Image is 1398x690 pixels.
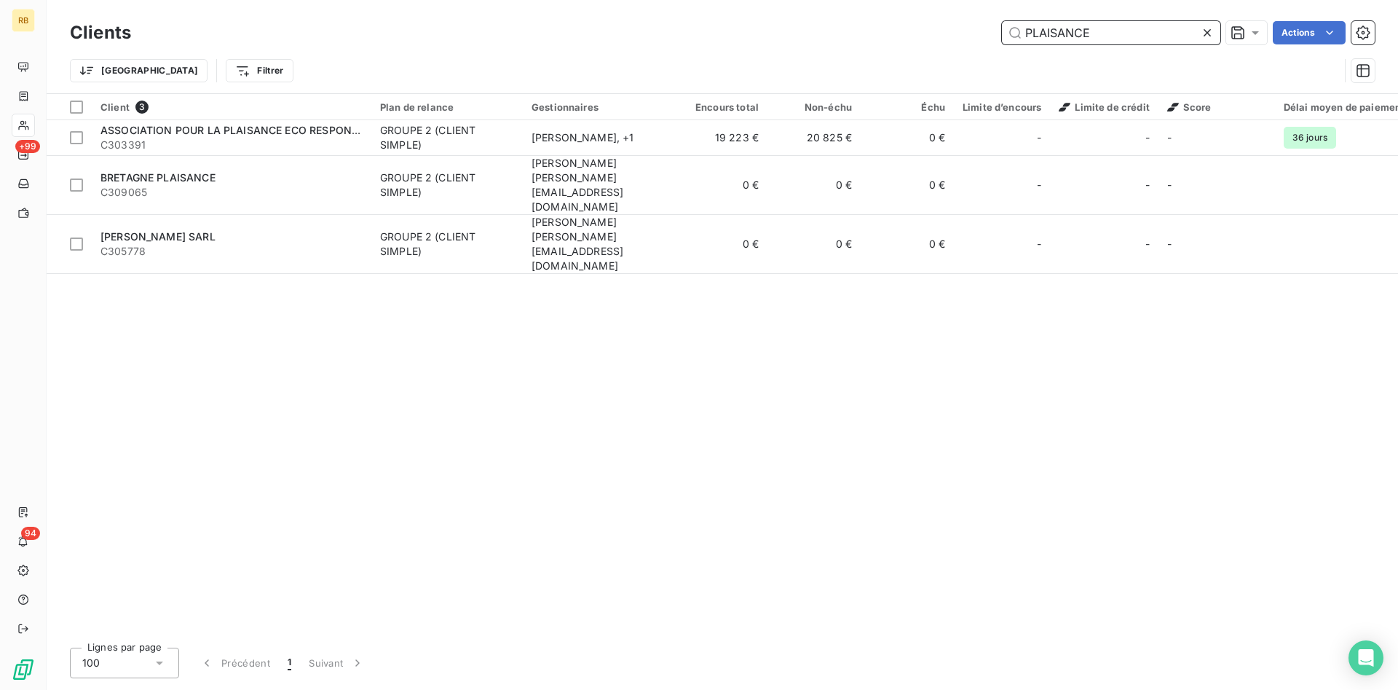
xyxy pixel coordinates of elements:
span: 1 [288,656,291,670]
span: C305778 [100,244,363,259]
div: Plan de relance [380,101,514,113]
span: - [1037,130,1041,145]
button: Actions [1273,21,1346,44]
img: Logo LeanPay [12,658,35,681]
button: Filtrer [226,59,293,82]
span: - [1037,237,1041,251]
span: - [1145,237,1150,251]
span: [PERSON_NAME] SARL [100,230,216,243]
span: - [1037,178,1041,192]
span: - [1145,130,1150,145]
button: 1 [279,648,300,678]
div: Open Intercom Messenger [1348,640,1383,675]
span: C303391 [100,138,363,152]
button: Suivant [300,648,374,678]
span: Limite de crédit [1059,101,1149,113]
input: Rechercher [1002,21,1220,44]
span: - [1167,179,1172,191]
span: - [1167,131,1172,144]
td: 19 223 € [674,120,767,155]
td: 0 € [767,214,861,273]
span: Client [100,101,130,113]
td: 0 € [767,155,861,214]
div: GROUPE 2 (CLIENT SIMPLE) [380,230,514,259]
span: Score [1167,101,1212,113]
div: Non-échu [776,101,852,113]
span: C309065 [100,185,363,200]
span: 94 [21,527,40,540]
div: Limite d’encours [963,101,1041,113]
button: [GEOGRAPHIC_DATA] [70,59,208,82]
span: - [1167,238,1172,250]
td: 20 825 € [767,120,861,155]
div: Encours total [683,101,759,113]
span: [PERSON_NAME] [PERSON_NAME][EMAIL_ADDRESS][DOMAIN_NAME] [532,216,623,272]
span: 100 [82,656,100,670]
td: 0 € [861,155,954,214]
div: GROUPE 2 (CLIENT SIMPLE) [380,170,514,200]
td: 0 € [674,214,767,273]
div: Échu [869,101,945,113]
h3: Clients [70,20,131,46]
span: 36 jours [1284,127,1336,149]
div: GROUPE 2 (CLIENT SIMPLE) [380,123,514,152]
div: [PERSON_NAME] , + 1 [532,130,666,145]
td: 0 € [861,120,954,155]
span: [PERSON_NAME] [PERSON_NAME][EMAIL_ADDRESS][DOMAIN_NAME] [532,157,623,213]
span: +99 [15,140,40,153]
button: Précédent [191,648,279,678]
td: 0 € [861,214,954,273]
td: 0 € [674,155,767,214]
span: BRETAGNE PLAISANCE [100,171,216,184]
div: Gestionnaires [532,101,666,113]
span: ASSOCIATION POUR LA PLAISANCE ECO RESPONSABLE (APE [100,124,411,136]
div: RB [12,9,35,32]
span: 3 [135,101,149,114]
span: - [1145,178,1150,192]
